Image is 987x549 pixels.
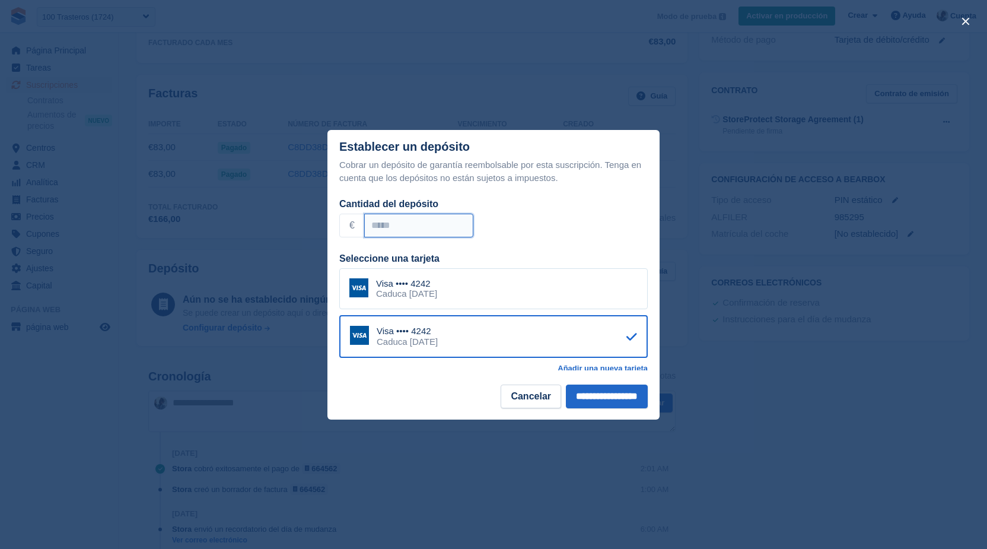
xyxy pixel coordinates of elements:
label: Cantidad del depósito [339,199,438,209]
a: Añadir una nueva tarjeta [558,364,648,373]
div: Establecer un depósito [339,140,470,154]
div: Caduca [DATE] [376,288,437,299]
div: Seleccione una tarjeta [339,252,648,266]
div: Caduca [DATE] [377,337,438,347]
div: Visa •••• 4242 [376,278,437,289]
p: Cobrar un depósito de garantía reembolsable por esta suscripción. Tenga en cuenta que los depósit... [339,158,648,185]
button: Cancelar [501,385,561,408]
img: Visa Logotipo [349,278,368,297]
button: close [956,12,975,31]
img: Visa Logotipo [350,326,369,345]
div: Visa •••• 4242 [377,326,438,337]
